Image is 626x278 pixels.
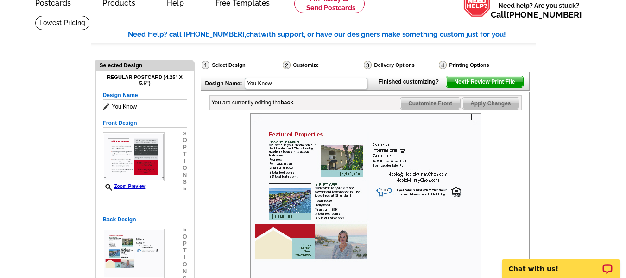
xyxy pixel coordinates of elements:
[183,151,187,158] span: t
[506,10,582,19] a: [PHONE_NUMBER]
[212,98,295,107] div: You are currently editing the .
[103,132,165,181] img: Z18891093_00001_1.jpg
[202,61,209,69] img: Select Design
[379,78,444,85] strong: Finished customizing?
[183,240,187,247] span: p
[103,229,165,278] img: Z18891093_00001_2.jpg
[283,61,291,69] img: Customize
[282,60,363,72] div: Customize
[183,130,187,137] span: »
[466,79,470,84] img: button-next-arrow-white.png
[183,254,187,261] span: i
[183,233,187,240] span: o
[363,60,438,72] div: Delivery Options
[103,74,187,86] h4: Regular Postcard (4.25" x 5.6")
[201,60,282,72] div: Select Design
[400,98,460,109] span: Customize Front
[183,179,187,186] span: s
[281,99,293,106] b: back
[491,1,587,19] span: Need help? Are you stuck?
[446,76,523,87] span: Next Review Print File
[183,137,187,144] span: o
[183,186,187,193] span: »
[183,165,187,172] span: o
[103,215,187,224] h5: Back Design
[103,184,146,189] a: Zoom Preview
[496,249,626,278] iframe: LiveChat chat widget
[364,61,372,69] img: Delivery Options
[103,119,187,128] h5: Front Design
[183,226,187,233] span: »
[183,144,187,151] span: p
[183,247,187,254] span: t
[96,61,194,70] div: Selected Design
[438,60,520,70] div: Printing Options
[491,10,582,19] span: Call
[462,98,519,109] span: Apply Changes
[246,30,261,39] span: chat
[183,261,187,268] span: o
[439,61,447,69] img: Printing Options & Summary
[183,268,187,275] span: n
[103,91,187,100] h5: Design Name
[205,80,242,87] strong: Design Name:
[128,29,536,40] div: Need Help? call [PHONE_NUMBER], with support, or have our designers make something custom just fo...
[103,102,187,111] span: You Know
[183,158,187,165] span: i
[183,172,187,179] span: n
